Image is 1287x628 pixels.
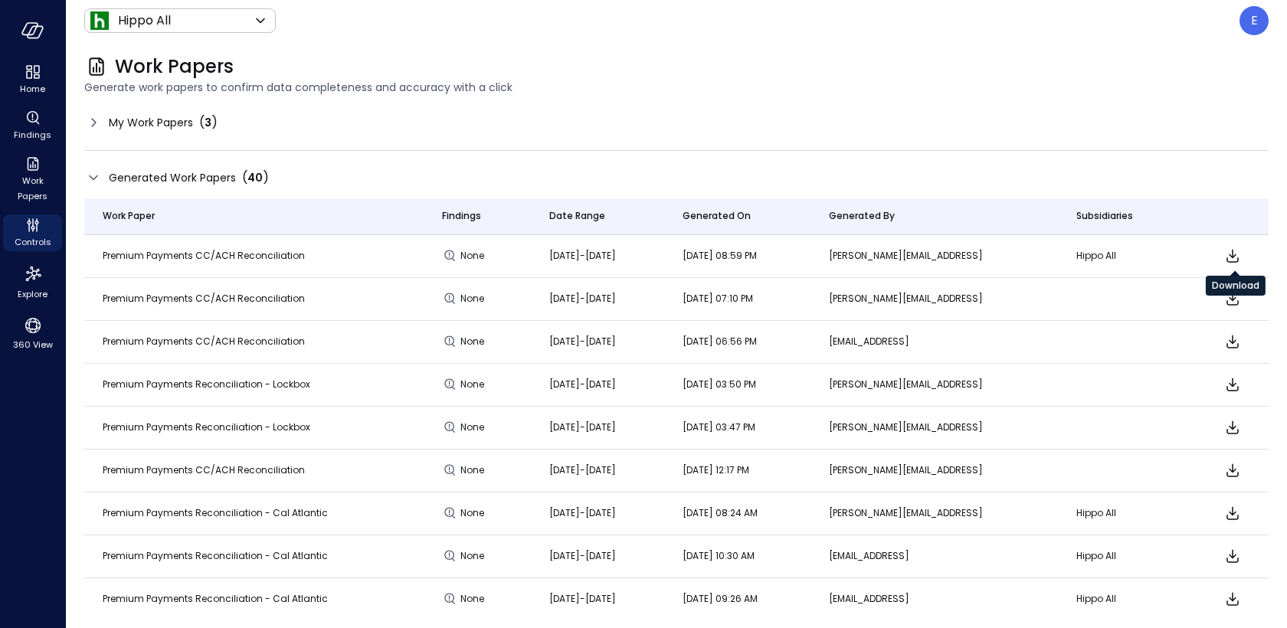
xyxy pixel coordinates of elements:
[683,378,756,391] span: [DATE] 03:50 PM
[549,335,616,348] span: [DATE]-[DATE]
[683,208,751,224] span: Generated On
[1076,591,1178,607] p: Hippo All
[103,378,310,391] span: Premium Payments Reconciliation - Lockbox
[18,286,47,302] span: Explore
[829,591,1040,607] p: [EMAIL_ADDRESS]
[14,127,51,142] span: Findings
[103,249,305,262] span: Premium Payments CC/ACH Reconciliation
[3,153,62,205] div: Work Papers
[1206,276,1266,296] div: Download
[549,549,616,562] span: [DATE]-[DATE]
[103,592,328,605] span: Premium Payments Reconciliation - Cal Atlantic
[1251,11,1258,30] p: E
[549,249,616,262] span: [DATE]-[DATE]
[1223,504,1242,522] span: Download
[683,506,758,519] span: [DATE] 08:24 AM
[118,11,171,30] p: Hippo All
[103,463,305,476] span: Premium Payments CC/ACH Reconciliation
[1223,289,1242,308] span: Download
[20,81,45,96] span: Home
[683,549,755,562] span: [DATE] 10:30 AM
[829,291,1040,306] p: [PERSON_NAME][EMAIL_ADDRESS]
[829,420,1040,435] p: [PERSON_NAME][EMAIL_ADDRESS]
[247,170,263,185] span: 40
[1223,375,1242,394] span: Download
[115,54,234,79] span: Work Papers
[549,463,616,476] span: [DATE]-[DATE]
[1076,248,1178,263] p: Hippo All
[205,115,211,130] span: 3
[549,378,616,391] span: [DATE]-[DATE]
[829,248,1040,263] p: [PERSON_NAME][EMAIL_ADDRESS]
[3,61,62,98] div: Home
[460,463,488,478] span: None
[549,420,616,433] span: [DATE]-[DATE]
[683,420,755,433] span: [DATE] 03:47 PM
[460,591,488,607] span: None
[683,249,757,262] span: [DATE] 08:59 PM
[103,292,305,305] span: Premium Payments CC/ACH Reconciliation
[460,248,488,263] span: None
[829,548,1040,564] p: [EMAIL_ADDRESS]
[1076,548,1178,564] p: Hippo All
[1076,505,1178,521] p: Hippo All
[199,113,218,132] div: ( )
[103,420,310,433] span: Premium Payments Reconciliation - Lockbox
[1223,247,1242,265] span: Download
[683,592,758,605] span: [DATE] 09:26 AM
[683,463,749,476] span: [DATE] 12:17 PM
[15,234,51,250] span: Controls
[460,291,488,306] span: None
[829,377,1040,392] p: [PERSON_NAME][EMAIL_ADDRESS]
[1223,547,1242,565] span: Download
[549,506,616,519] span: [DATE]-[DATE]
[109,169,236,186] span: Generated Work Papers
[549,292,616,305] span: [DATE]-[DATE]
[1076,208,1133,224] span: Subsidiaries
[90,11,109,30] img: Icon
[3,260,62,303] div: Explore
[829,463,1040,478] p: [PERSON_NAME][EMAIL_ADDRESS]
[109,114,193,131] span: My Work Papers
[1223,461,1242,479] span: Download
[103,335,305,348] span: Premium Payments CC/ACH Reconciliation
[549,208,605,224] span: Date Range
[1223,332,1242,351] span: Download
[442,208,481,224] span: Findings
[1240,6,1269,35] div: Eleanor Yehudai
[460,334,488,349] span: None
[3,312,62,354] div: 360 View
[1223,418,1242,437] span: Download
[13,337,53,352] span: 360 View
[460,377,488,392] span: None
[460,548,488,564] span: None
[103,506,328,519] span: Premium Payments Reconciliation - Cal Atlantic
[9,173,56,204] span: Work Papers
[829,334,1040,349] p: [EMAIL_ADDRESS]
[829,208,895,224] span: Generated By
[103,208,155,224] span: Work Paper
[3,107,62,144] div: Findings
[683,335,757,348] span: [DATE] 06:56 PM
[460,505,488,521] span: None
[3,214,62,251] div: Controls
[1223,590,1242,608] span: Download
[549,592,616,605] span: [DATE]-[DATE]
[683,292,753,305] span: [DATE] 07:10 PM
[460,420,488,435] span: None
[829,505,1040,521] p: [PERSON_NAME][EMAIL_ADDRESS]
[84,79,1269,96] span: Generate work papers to confirm data completeness and accuracy with a click
[242,168,269,187] div: ( )
[103,549,328,562] span: Premium Payments Reconciliation - Cal Atlantic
